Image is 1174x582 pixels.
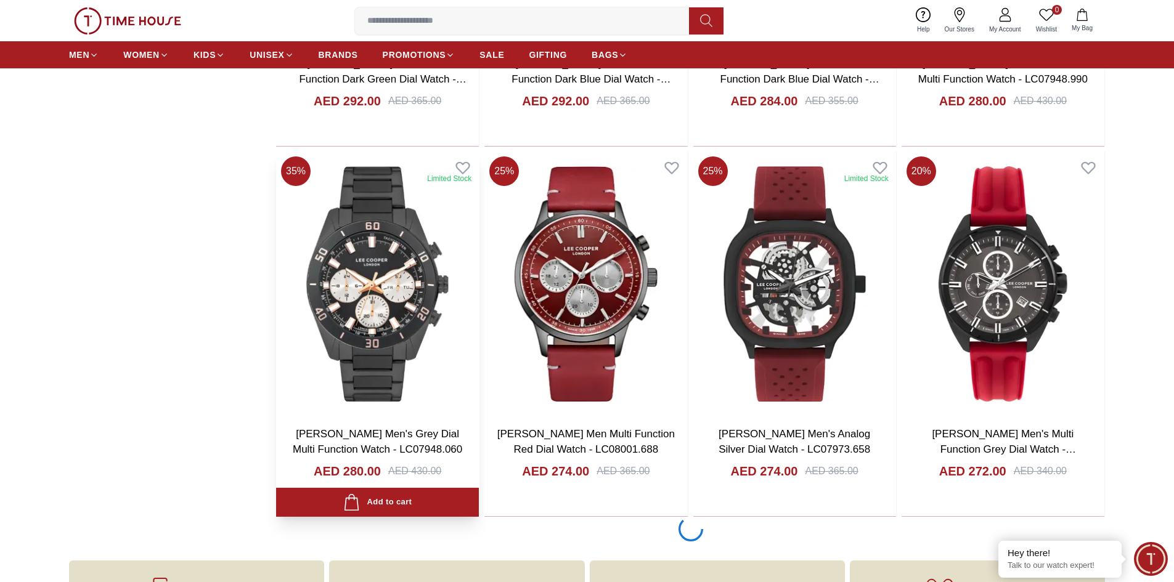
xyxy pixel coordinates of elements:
a: [PERSON_NAME] Men's Grey Dial Multi Function Watch - LC07948.060 [293,428,462,456]
a: BRANDS [319,44,358,66]
button: My Bag [1064,6,1100,35]
a: [PERSON_NAME] Men's Multi Function Grey Dial Watch - LC07881.668 [932,428,1076,471]
h4: AED 284.00 [731,92,798,110]
a: BAGS [592,44,627,66]
a: [PERSON_NAME] Men's Multi Function Dark Blue Dial Watch - LC07385.390 [720,58,879,101]
div: AED 365.00 [597,94,650,108]
h4: AED 280.00 [314,463,381,480]
div: Chat Widget [1134,542,1168,576]
h4: AED 274.00 [522,463,589,480]
button: Add to cart [276,488,479,517]
span: 35 % [281,156,311,186]
span: BAGS [592,49,618,61]
a: GIFTING [529,44,567,66]
a: [PERSON_NAME] Men Multi Function Red Dial Watch - LC08001.688 [497,428,675,456]
div: Hey there! [1008,547,1112,559]
span: My Account [984,25,1026,34]
div: AED 430.00 [1014,94,1067,108]
a: SALE [479,44,504,66]
h4: AED 280.00 [939,92,1006,110]
span: UNISEX [250,49,284,61]
span: MEN [69,49,89,61]
a: KIDS [194,44,225,66]
div: AED 365.00 [597,464,650,479]
div: AED 365.00 [805,464,858,479]
span: 25 % [698,156,728,186]
span: PROMOTIONS [383,49,446,61]
div: AED 365.00 [388,94,441,108]
img: ... [74,7,181,34]
a: [PERSON_NAME] Men's Multi Function Dark Blue Dial Watch - LC07990.399 [512,58,671,101]
div: AED 355.00 [805,94,858,108]
span: KIDS [194,49,216,61]
span: My Bag [1067,23,1098,33]
a: Our Stores [937,5,982,36]
span: WOMEN [123,49,160,61]
div: AED 340.00 [1014,464,1067,479]
a: [PERSON_NAME] Men's Analog Silver Dial Watch - LC07973.658 [719,428,870,456]
div: Limited Stock [427,174,471,184]
a: PROMOTIONS [383,44,455,66]
span: 25 % [489,156,519,186]
h4: AED 292.00 [314,92,381,110]
img: LEE COOPER Men Multi Function Red Dial Watch - LC08001.688 [484,152,687,416]
a: UNISEX [250,44,293,66]
h4: AED 272.00 [939,463,1006,480]
span: 0 [1052,5,1062,15]
span: 20 % [907,156,936,186]
h4: AED 274.00 [731,463,798,480]
img: Lee Cooper Men's Grey Dial Multi Function Watch - LC07948.060 [276,152,479,416]
p: Talk to our watch expert! [1008,560,1112,571]
a: 0Wishlist [1029,5,1064,36]
a: WOMEN [123,44,169,66]
div: AED 430.00 [388,464,441,479]
h4: AED 292.00 [522,92,589,110]
img: Lee Cooper Men's Multi Function Grey Dial Watch - LC07881.668 [902,152,1104,416]
span: SALE [479,49,504,61]
a: MEN [69,44,99,66]
div: Add to cart [343,494,412,511]
div: Limited Stock [844,174,889,184]
span: Wishlist [1031,25,1062,34]
span: BRANDS [319,49,358,61]
a: Help [910,5,937,36]
img: Lee Cooper Men's Analog Silver Dial Watch - LC07973.658 [693,152,896,416]
span: Our Stores [940,25,979,34]
a: [PERSON_NAME] Men's Multi Function Dark Green Dial Watch - LC07990.377 [299,58,466,101]
span: Help [912,25,935,34]
span: GIFTING [529,49,567,61]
